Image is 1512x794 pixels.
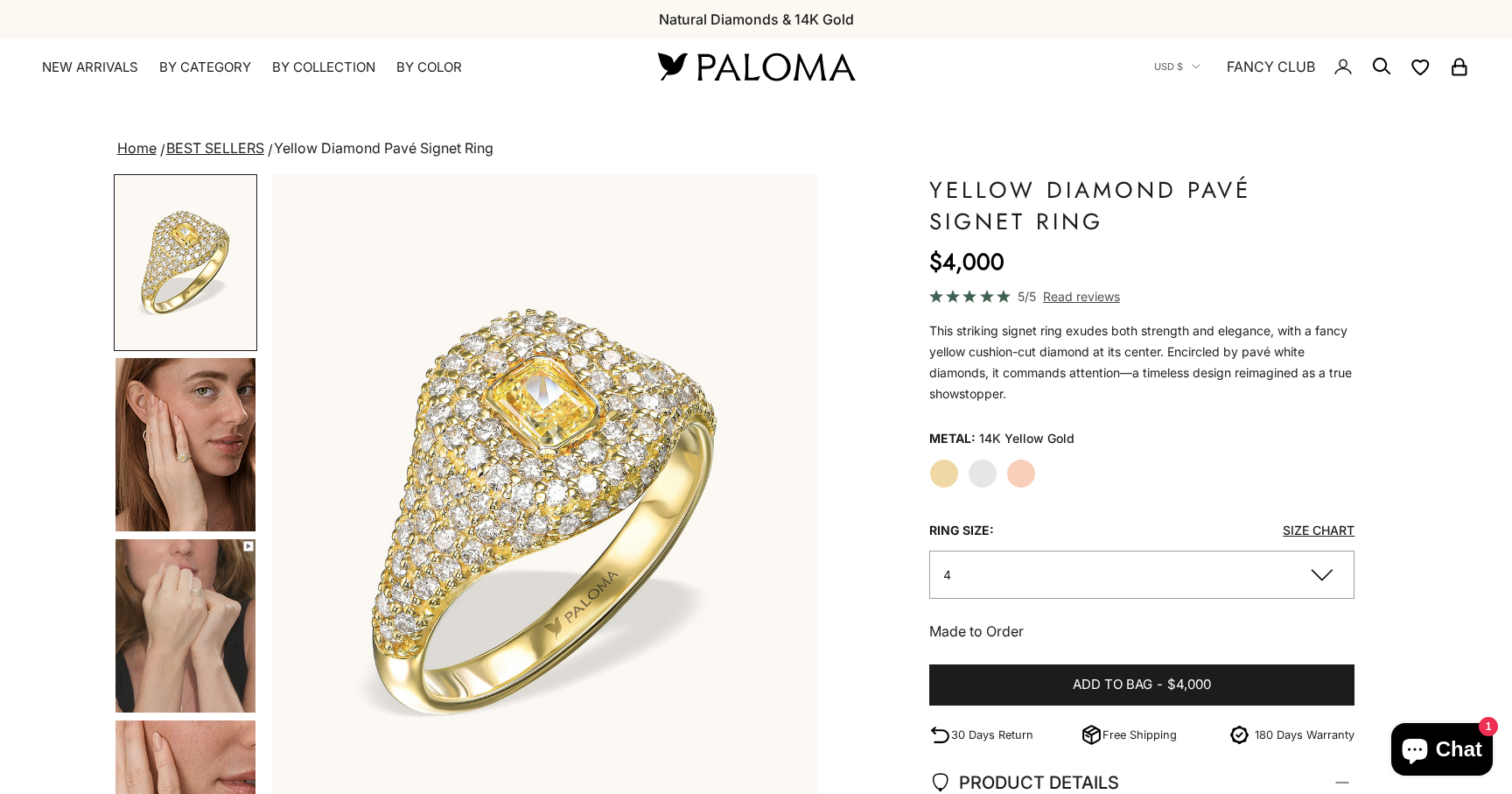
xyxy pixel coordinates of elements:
nav: breadcrumbs [114,137,1399,161]
img: #YellowGold #WhiteGold #RoseGold [115,539,255,713]
span: Read reviews [1043,286,1120,306]
button: Add to bag-$4,000 [929,664,1354,706]
a: BEST SELLERS [166,139,264,157]
span: Add to bag [1073,674,1152,696]
a: Size Chart [1283,523,1354,538]
nav: Secondary navigation [1154,39,1470,95]
span: USD $ [1154,59,1183,74]
p: Natural Diamonds & 14K Gold [659,8,854,31]
summary: By Collection [272,59,375,76]
p: Free Shipping [1102,726,1177,744]
a: Home [117,139,157,157]
span: 4 [943,567,951,582]
span: 5/5 [1018,286,1036,306]
img: #YellowGold [115,176,255,349]
a: 5/5 Read reviews [929,286,1354,306]
button: Go to item 4 [114,356,257,533]
button: USD $ [1154,59,1200,74]
h1: Yellow Diamond Pavé Signet Ring [929,174,1354,237]
a: NEW ARRIVALS [42,59,138,76]
nav: Primary navigation [42,59,616,76]
variant-option-value: 14K Yellow Gold [979,425,1074,452]
button: Go to item 1 [114,174,257,351]
p: This striking signet ring exudes both strength and elegance, with a fancy yellow cushion-cut diam... [929,320,1354,404]
a: FANCY CLUB [1227,55,1315,78]
sale-price: $4,000 [929,244,1004,279]
legend: Ring size: [929,517,994,544]
p: 180 Days Warranty [1255,726,1354,744]
p: Made to Order [929,620,1354,643]
button: Go to item 5 [114,538,257,714]
span: $4,000 [1167,674,1211,696]
span: Yellow Diamond Pavé Signet Ring [274,139,493,157]
button: 4 [929,551,1354,599]
p: 30 Days Return [951,726,1033,744]
summary: By Color [396,59,462,76]
inbox-online-store-chat: Shopify online store chat [1386,723,1498,780]
img: #YellowGold #WhiteGold #RoseGold [115,358,255,531]
legend: Metal: [929,425,976,452]
summary: By Category [159,59,251,76]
